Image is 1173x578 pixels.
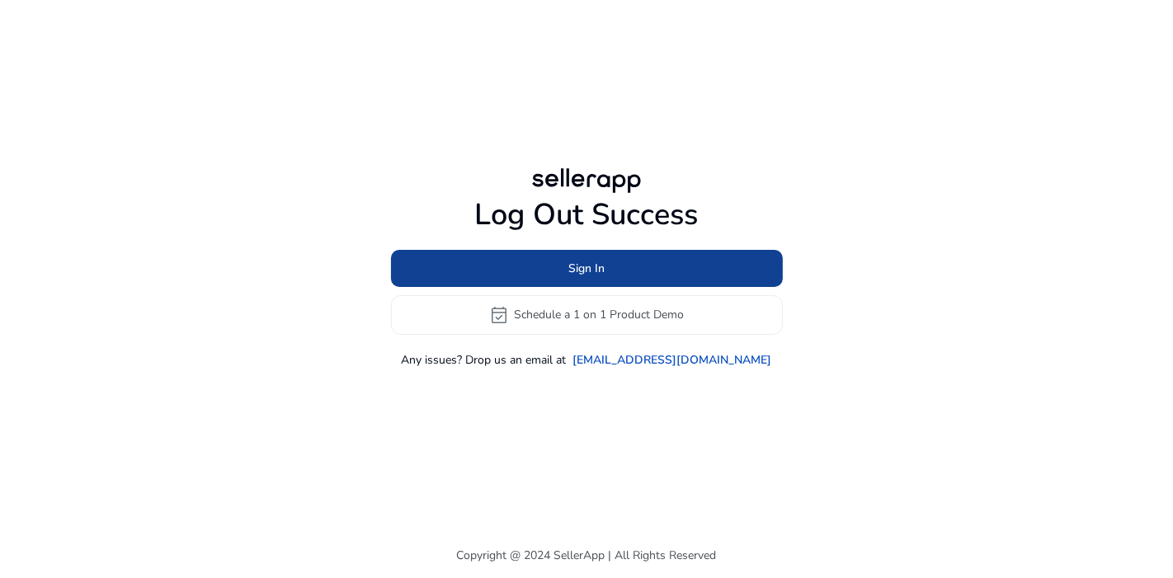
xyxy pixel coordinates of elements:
[568,260,605,277] span: Sign In
[573,351,772,369] a: [EMAIL_ADDRESS][DOMAIN_NAME]
[391,250,783,287] button: Sign In
[489,305,509,325] span: event_available
[402,351,567,369] p: Any issues? Drop us an email at
[391,197,783,233] h1: Log Out Success
[391,295,783,335] button: event_availableSchedule a 1 on 1 Product Demo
